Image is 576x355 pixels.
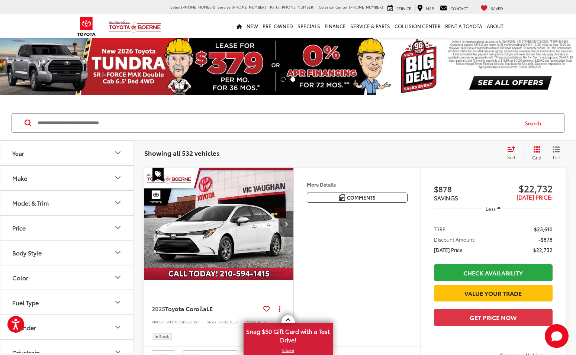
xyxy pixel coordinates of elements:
[279,306,280,312] span: dropdown dots
[491,6,503,11] span: Saved
[170,4,180,10] span: Sales
[12,249,42,256] div: Body Style
[545,324,569,348] svg: Start Chat
[503,146,524,161] button: Select sort value
[159,319,199,325] span: 5YFB4MDE9SP32D857
[396,6,411,11] span: Service
[434,246,464,254] span: [DATE] Price:
[206,304,213,313] span: LE
[533,246,553,254] span: $22,732
[113,148,122,157] div: Year
[434,194,458,202] span: SAVINGS
[434,236,476,243] span: Discount Amount:
[415,4,436,12] a: Map
[319,4,348,10] span: Collision Center
[279,211,293,237] button: Next image
[113,248,122,257] div: Body Style
[232,4,266,10] span: [PHONE_NUMBER]
[443,14,485,38] a: Rent a Toyota
[244,14,260,38] a: New
[218,319,238,325] span: STK32D857
[113,198,122,207] div: Model & Trim
[438,4,470,12] a: Contact
[434,264,553,281] a: Check Availability
[155,335,169,338] span: In Stock
[553,154,560,160] span: List
[144,148,219,157] span: Showing all 532 vehicles
[280,4,315,10] span: [PHONE_NUMBER]
[0,265,134,290] button: ColorColor
[0,216,134,240] button: PricePrice
[234,14,244,38] a: Home
[545,324,569,348] button: Toggle Chat Window
[347,194,376,201] span: Comments
[450,6,468,11] span: Contact
[0,166,134,190] button: MakeMake
[37,114,518,132] input: Search by Make, Model, or Keyword
[113,223,122,232] div: Price
[339,194,345,201] img: Comments
[534,225,553,233] span: $23,610
[0,315,134,339] button: CylinderCylinder
[73,14,100,39] img: Toyota
[479,4,505,12] a: My Saved Vehicles
[538,236,553,243] span: -$878
[434,285,553,301] a: Value Your Trade
[0,290,134,314] button: Fuel TypeFuel Type
[386,4,413,12] a: Service
[0,191,134,215] button: Model & TrimModel & Trim
[260,14,295,38] a: Pre-Owned
[434,309,553,326] button: Get Price Now
[507,154,515,160] span: Sort
[295,14,322,38] a: Specials
[113,173,122,182] div: Make
[12,199,49,206] div: Model & Trim
[113,298,122,307] div: Fuel Type
[218,4,231,10] span: Service
[322,14,348,38] a: Finance
[113,273,122,282] div: Color
[348,14,392,38] a: Service & Parts: Opens in a new tab
[144,168,294,280] a: 2025 Toyota Corolla LE2025 Toyota Corolla LE2025 Toyota Corolla LE2025 Toyota Corolla LE
[349,4,383,10] span: [PHONE_NUMBER]
[244,323,332,346] span: Snag $50 Gift Card with a Test Drive!
[434,225,447,233] span: TSRP:
[207,319,218,325] span: Stock:
[12,324,36,331] div: Cylinder
[12,224,26,231] div: Price
[482,202,505,215] button: Less
[12,149,24,156] div: Year
[392,14,443,38] a: Collision Center
[518,114,552,132] button: Search
[144,168,294,280] img: 2025 Toyota Corolla LE
[152,304,260,313] a: 2025Toyota CorollaLE
[152,168,164,182] span: Special
[532,154,541,161] span: Grid
[434,183,493,194] span: $878
[12,299,39,306] div: Fuel Type
[486,205,496,212] span: Less
[307,182,408,187] h4: More Details
[493,183,553,194] span: $22,732
[524,146,547,161] button: Grid View
[165,304,206,313] span: Toyota Corolla
[0,241,134,265] button: Body StyleBody Style
[426,6,434,11] span: Map
[108,20,161,33] img: Vic Vaughan Toyota of Boerne
[485,14,506,38] a: About
[144,168,294,280] div: 2025 Toyota Corolla LE 0
[152,304,165,313] span: 2025
[12,174,27,181] div: Make
[273,302,286,315] button: Actions
[181,4,215,10] span: [PHONE_NUMBER]
[113,323,122,332] div: Cylinder
[307,193,408,203] button: Comments
[12,274,28,281] div: Color
[270,4,279,10] span: Parts
[0,141,134,165] button: YearYear
[517,193,553,201] span: [DATE] Price:
[547,146,566,161] button: List View
[152,319,159,325] span: VIN:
